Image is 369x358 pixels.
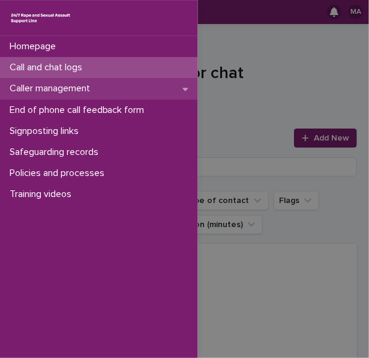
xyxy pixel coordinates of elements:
[5,41,65,52] p: Homepage
[5,62,92,73] p: Call and chat logs
[10,10,72,26] img: rhQMoQhaT3yELyF149Cw
[5,83,100,94] p: Caller management
[5,168,114,179] p: Policies and processes
[5,105,154,116] p: End of phone call feedback form
[5,189,81,200] p: Training videos
[5,126,88,137] p: Signposting links
[5,147,108,158] p: Safeguarding records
